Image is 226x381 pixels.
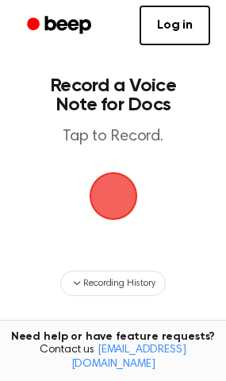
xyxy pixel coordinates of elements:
span: Recording History [83,276,155,291]
p: Tap to Record. [29,127,197,147]
button: Recording History [60,271,165,296]
a: Beep [16,10,105,41]
img: Beep Logo [90,172,137,220]
a: [EMAIL_ADDRESS][DOMAIN_NAME] [71,344,186,370]
h1: Record a Voice Note for Docs [29,76,197,114]
span: Contact us [10,344,216,371]
a: Log in [140,6,210,45]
